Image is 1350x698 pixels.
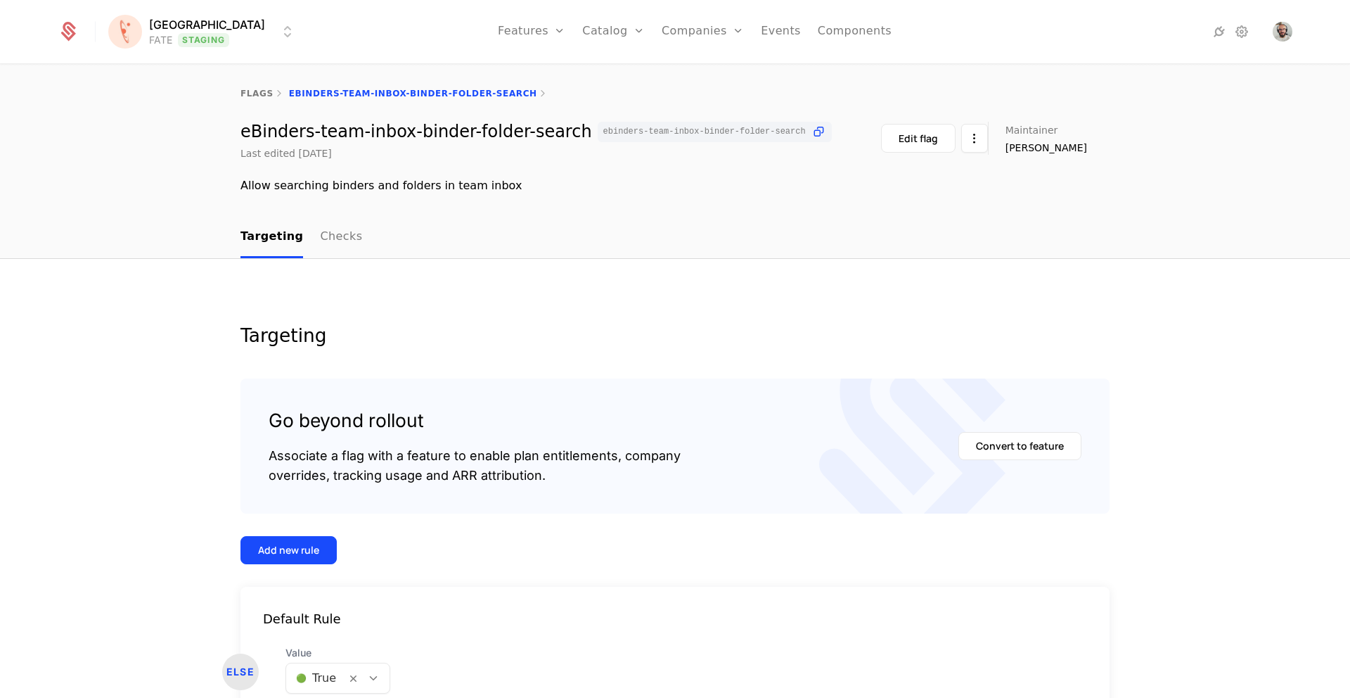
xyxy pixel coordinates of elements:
button: Convert to feature [958,432,1081,460]
nav: Main [240,217,1110,258]
div: Go beyond rollout [269,407,681,435]
img: Marko Bera [1273,22,1292,42]
span: Staging [178,33,229,47]
a: Integrations [1211,23,1228,40]
button: Select action [961,124,988,153]
a: Checks [320,217,362,258]
div: Last edited [DATE] [240,146,332,160]
div: Targeting [240,326,1110,345]
div: Default Rule [240,609,1110,629]
a: Settings [1233,23,1250,40]
span: Maintainer [1005,125,1058,135]
div: Add new rule [258,543,319,557]
ul: Choose Sub Page [240,217,362,258]
a: flags [240,89,274,99]
div: Associate a flag with a feature to enable plan entitlements, company overrides, tracking usage an... [269,446,681,486]
div: eBinders-team-inbox-binder-folder-search [240,122,832,142]
div: ELSE [222,654,259,690]
button: Open user button [1273,22,1292,42]
span: Value [285,646,390,660]
span: ebinders-team-inbox-binder-folder-search [603,127,806,136]
img: Florence [108,15,142,49]
span: [PERSON_NAME] [1005,141,1087,155]
div: Allow searching binders and folders in team inbox [240,177,1110,194]
button: Edit flag [881,124,956,153]
div: FATE [149,33,172,47]
button: Add new rule [240,536,337,564]
a: Targeting [240,217,303,258]
span: [GEOGRAPHIC_DATA] [149,16,265,33]
button: Select environment [112,16,296,47]
div: Edit flag [899,132,938,146]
